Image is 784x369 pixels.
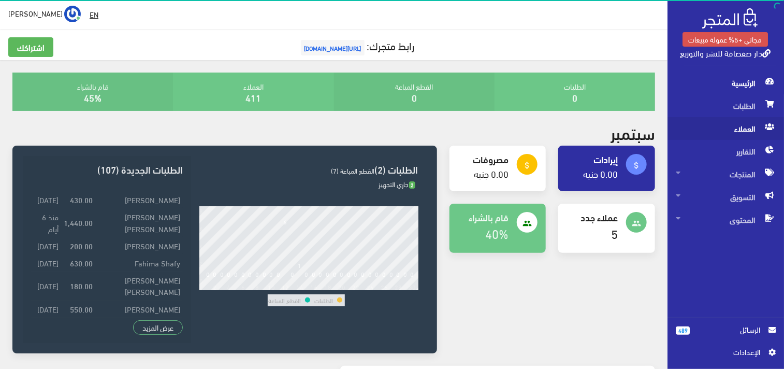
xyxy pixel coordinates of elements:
[680,45,771,60] a: دار صفصافة للنشر والتوزيع
[64,217,93,228] strong: 1,440.00
[133,320,183,335] a: عرض المزيد
[611,123,655,141] h2: سبتمبر
[8,37,53,57] a: اشتراكك
[310,283,317,290] div: 16
[522,161,532,170] i: attach_money
[173,73,333,111] div: العملاء
[8,5,81,22] a: ... [PERSON_NAME]
[199,164,418,174] h3: الطلبات (2)
[572,89,577,106] a: 0
[31,254,61,271] td: [DATE]
[583,165,618,182] a: 0.00 جنيه
[632,219,641,228] i: people
[676,327,690,335] span: 489
[676,324,776,346] a: 489 الرسائل
[314,294,333,306] td: الطلبات
[702,8,758,29] img: .
[676,346,776,363] a: اﻹعدادات
[676,140,776,163] span: التقارير
[70,240,93,251] strong: 200.00
[667,140,784,163] a: التقارير
[667,163,784,186] a: المنتجات
[474,165,509,182] a: 0.00 جنيه
[95,237,183,254] td: [PERSON_NAME]
[667,208,784,231] a: المحتوى
[95,317,183,334] td: Sumayyah
[246,89,262,106] a: 411
[85,5,103,24] a: EN
[70,257,93,268] strong: 630.00
[95,272,183,300] td: [PERSON_NAME] [PERSON_NAME]
[95,300,183,317] td: [PERSON_NAME]
[409,181,416,189] span: 2
[495,73,655,111] div: الطلبات
[31,317,61,334] td: [DATE]
[241,283,245,290] div: 6
[667,94,784,117] a: الطلبات
[485,222,509,244] a: 40%
[70,320,93,332] strong: 250.00
[64,6,81,22] img: ...
[90,8,98,21] u: EN
[331,164,374,177] span: القطع المباعة (7)
[31,208,61,237] td: منذ 6 أيام
[676,72,776,94] span: الرئيسية
[522,219,532,228] i: people
[268,294,301,306] td: القطع المباعة
[31,300,61,317] td: [DATE]
[567,154,618,164] h4: إيرادات
[268,283,275,290] div: 10
[84,89,101,106] a: 45%
[95,191,183,208] td: [PERSON_NAME]
[70,194,93,205] strong: 430.00
[684,346,760,358] span: اﻹعدادات
[667,117,784,140] a: العملاء
[367,283,374,290] div: 24
[683,32,768,47] a: مجاني +5% عمولة مبيعات
[676,208,776,231] span: المحتوى
[334,73,495,111] div: القطع المباعة
[632,161,641,170] i: attach_money
[282,283,289,290] div: 12
[676,186,776,208] span: التسويق
[676,163,776,186] span: المنتجات
[611,222,618,244] a: 5
[676,94,776,117] span: الطلبات
[31,272,61,300] td: [DATE]
[395,283,402,290] div: 28
[8,7,63,20] span: [PERSON_NAME]
[31,191,61,208] td: [DATE]
[70,280,93,291] strong: 180.00
[31,237,61,254] td: [DATE]
[381,283,388,290] div: 26
[458,212,509,222] h4: قام بالشراء
[338,283,345,290] div: 20
[412,89,417,106] a: 0
[95,208,183,237] td: [PERSON_NAME] [PERSON_NAME]
[213,283,216,290] div: 2
[301,40,365,55] span: [URL][DOMAIN_NAME]
[227,283,230,290] div: 4
[298,36,415,55] a: رابط متجرك:[URL][DOMAIN_NAME]
[352,283,359,290] div: 22
[379,178,416,190] span: جاري التجهيز
[324,283,331,290] div: 18
[409,283,416,290] div: 30
[12,73,173,111] div: قام بالشراء
[255,283,259,290] div: 8
[70,303,93,315] strong: 550.00
[698,324,760,335] span: الرسائل
[95,254,183,271] td: Fahima Shafy
[667,72,784,94] a: الرئيسية
[676,117,776,140] span: العملاء
[567,212,618,222] h4: عملاء جدد
[296,283,303,290] div: 14
[31,164,183,174] h3: الطلبات الجديدة (107)
[458,154,509,164] h4: مصروفات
